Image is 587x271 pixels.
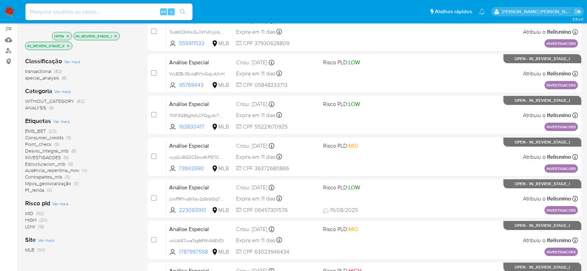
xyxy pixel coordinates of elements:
[574,8,582,15] a: Sair
[502,8,572,15] p: andrea.asantos@mercadopago.com.br
[175,7,190,17] button: search-icon
[572,16,584,22] span: 3.154.0
[435,8,472,15] span: Atalhos rápidos
[25,7,193,16] input: Pesquise usuários ou casos...
[170,8,172,15] span: s
[479,9,485,15] a: Notificações
[161,8,166,15] span: Alt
